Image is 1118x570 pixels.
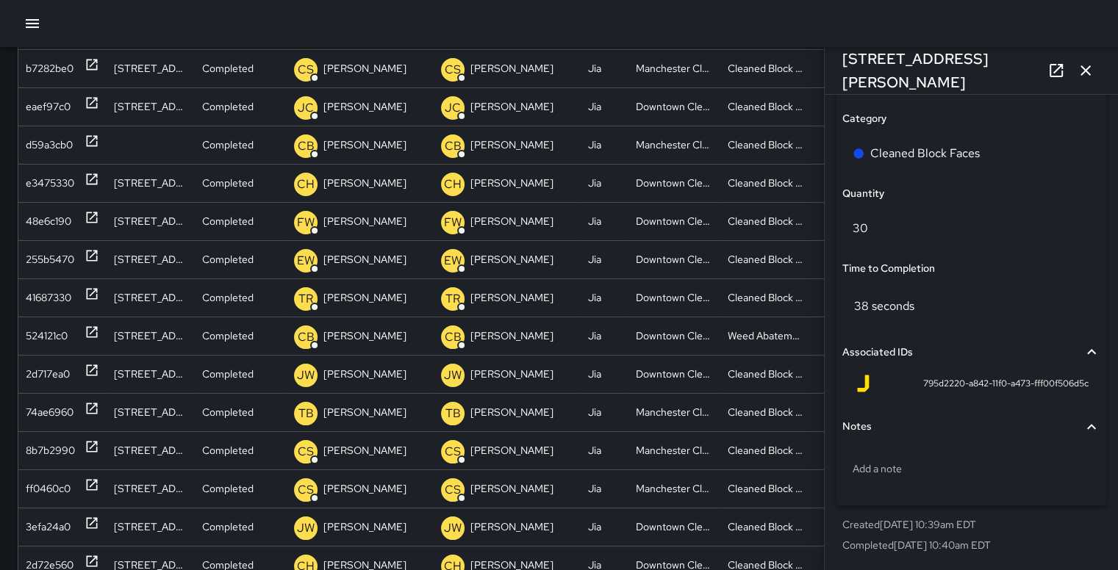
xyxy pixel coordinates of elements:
[720,202,812,240] div: Cleaned Block Faces
[470,165,553,202] p: [PERSON_NAME]
[444,252,462,270] p: EW
[445,328,462,346] p: CB
[720,469,812,508] div: Cleaned Block Faces
[26,356,70,393] div: 2d717ea0
[297,214,315,231] p: FW
[107,202,195,240] div: 915 East Broad Street
[298,99,314,117] p: JC
[202,394,254,431] p: Completed
[581,240,628,278] div: Jia
[26,432,75,469] div: 8b7b2990
[445,443,461,461] p: CS
[470,279,553,317] p: [PERSON_NAME]
[445,137,462,155] p: CB
[107,87,195,126] div: 1321 East Main Street
[298,481,314,499] p: CS
[470,394,553,431] p: [PERSON_NAME]
[470,126,553,164] p: [PERSON_NAME]
[470,88,553,126] p: [PERSON_NAME]
[628,355,720,393] div: Downtown Cleaning
[628,393,720,431] div: Manchester Cleaning
[26,394,74,431] div: 74ae6960
[26,241,74,278] div: 255b5470
[298,328,315,346] p: CB
[107,431,195,469] div: 706 Bainbridge Street
[202,279,254,317] p: Completed
[202,88,254,126] p: Completed
[202,432,254,469] p: Completed
[445,405,461,422] p: TB
[107,240,195,278] div: 520 West Broad Street
[581,393,628,431] div: Jia
[720,164,812,202] div: Cleaned Block Faces
[107,508,195,546] div: 311 North 7th Street
[720,49,812,87] div: Cleaned Block Faces
[26,470,71,508] div: ff0460c0
[720,126,812,164] div: Cleaned Block Faces
[202,470,254,508] p: Completed
[202,126,254,164] p: Completed
[202,241,254,278] p: Completed
[107,164,195,202] div: 1331 East Cary Street
[298,443,314,461] p: CS
[444,367,462,384] p: JW
[202,508,254,546] p: Completed
[323,394,406,431] p: [PERSON_NAME]
[297,176,315,193] p: CH
[107,317,195,355] div: 302 East Cary Street
[298,61,314,79] p: CS
[445,290,460,308] p: TR
[581,469,628,508] div: Jia
[628,469,720,508] div: Manchester Cleaning
[323,50,406,87] p: [PERSON_NAME]
[581,164,628,202] div: Jia
[26,203,71,240] div: 48e6c190
[720,278,812,317] div: Cleaned Block Faces
[323,356,406,393] p: [PERSON_NAME]
[581,202,628,240] div: Jia
[720,393,812,431] div: Cleaned Block Faces
[628,278,720,317] div: Downtown Cleaning
[628,126,720,164] div: Manchester Cleaning
[628,317,720,355] div: Downtown Cleaning
[720,317,812,355] div: Weed Abatement Block Faces
[628,202,720,240] div: Downtown Cleaning
[581,278,628,317] div: Jia
[298,405,314,422] p: TB
[581,355,628,393] div: Jia
[202,50,254,87] p: Completed
[297,519,315,537] p: JW
[26,126,73,164] div: d59a3cb0
[26,165,74,202] div: e3475330
[323,165,406,202] p: [PERSON_NAME]
[470,317,553,355] p: [PERSON_NAME]
[107,278,195,317] div: 1 North 14th Street
[323,508,406,546] p: [PERSON_NAME]
[470,470,553,508] p: [PERSON_NAME]
[581,317,628,355] div: Jia
[720,508,812,546] div: Cleaned Block Faces
[298,290,313,308] p: TR
[323,203,406,240] p: [PERSON_NAME]
[444,176,462,193] p: CH
[581,431,628,469] div: Jia
[26,317,68,355] div: 524121c0
[107,49,195,87] div: 602 Albany Avenue
[107,355,195,393] div: 517 West Grace Street
[470,241,553,278] p: [PERSON_NAME]
[470,50,553,87] p: [PERSON_NAME]
[581,126,628,164] div: Jia
[297,252,315,270] p: EW
[720,355,812,393] div: Cleaned Block Faces
[107,469,195,508] div: 721 Hull Street
[444,214,462,231] p: FW
[470,203,553,240] p: [PERSON_NAME]
[26,279,71,317] div: 41687330
[628,431,720,469] div: Manchester Cleaning
[470,432,553,469] p: [PERSON_NAME]
[202,356,254,393] p: Completed
[445,99,461,117] p: JC
[202,317,254,355] p: Completed
[581,508,628,546] div: Jia
[323,126,406,164] p: [PERSON_NAME]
